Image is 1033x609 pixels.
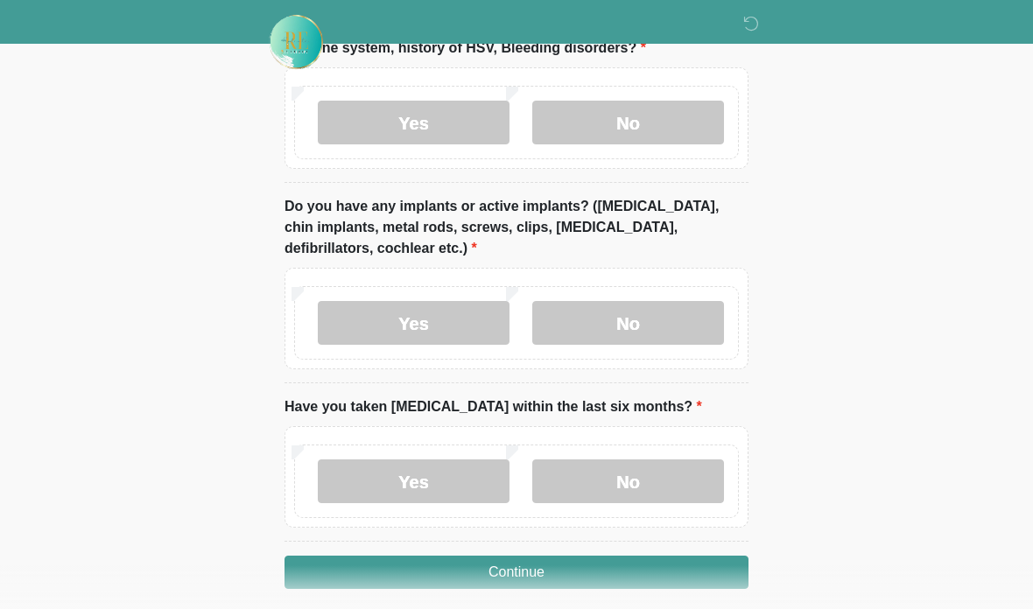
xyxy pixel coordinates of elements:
[285,556,748,589] button: Continue
[318,301,509,345] label: Yes
[318,101,509,144] label: Yes
[532,101,724,144] label: No
[285,196,748,259] label: Do you have any implants or active implants? ([MEDICAL_DATA], chin implants, metal rods, screws, ...
[532,301,724,345] label: No
[267,13,325,71] img: Rehydrate Aesthetics & Wellness Logo
[285,396,702,417] label: Have you taken [MEDICAL_DATA] within the last six months?
[532,459,724,503] label: No
[318,459,509,503] label: Yes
